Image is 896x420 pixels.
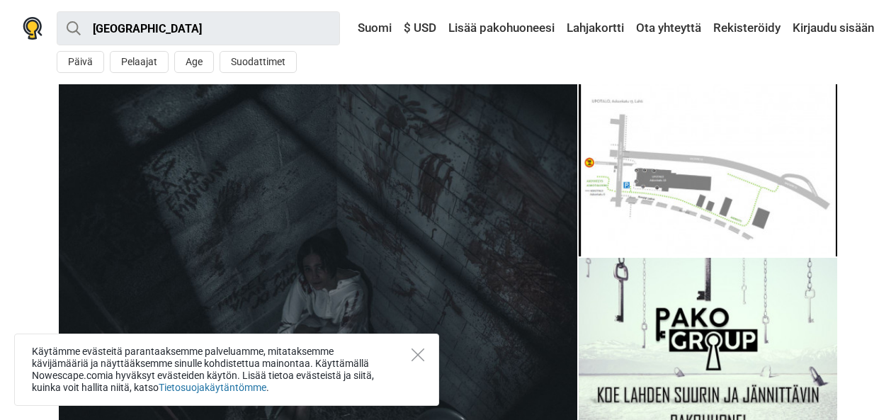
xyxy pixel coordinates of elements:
button: Pelaajat [110,51,169,73]
img: Hannibal photo 4 [579,84,838,256]
button: Päivä [57,51,104,73]
input: kokeile “London” [57,11,340,45]
a: Ota yhteyttä [633,16,705,41]
img: Suomi [348,23,358,33]
a: $ USD [400,16,440,41]
button: Age [174,51,214,73]
div: Käytämme evästeitä parantaaksemme palveluamme, mitataksemme kävijämääriä ja näyttääksemme sinulle... [14,334,439,406]
a: Tietosuojakäytäntömme [159,382,266,393]
a: Lisää pakohuoneesi [445,16,558,41]
a: Kirjaudu sisään [789,16,874,41]
img: Nowescape logo [23,17,42,40]
a: Rekisteröidy [710,16,784,41]
button: Suodattimet [220,51,297,73]
button: Close [412,348,424,361]
a: Lahjakortti [563,16,628,41]
a: Suomi [344,16,395,41]
a: Hannibal photo 3 [579,84,838,256]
